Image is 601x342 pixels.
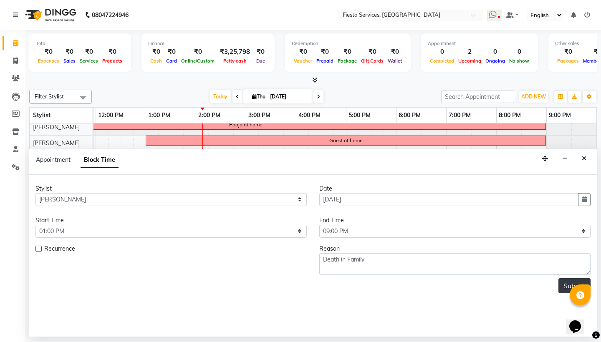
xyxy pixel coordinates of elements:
[547,109,573,121] a: 9:00 PM
[483,58,507,64] span: Ongoing
[96,109,126,121] a: 12:00 PM
[33,111,51,119] span: Stylist
[314,47,336,57] div: ₹0
[447,109,473,121] a: 7:00 PM
[179,47,217,57] div: ₹0
[314,58,336,64] span: Prepaid
[428,40,531,47] div: Appointment
[221,58,249,64] span: Petty cash
[507,47,531,57] div: 0
[456,47,483,57] div: 2
[386,47,404,57] div: ₹0
[35,184,307,193] div: Stylist
[36,40,124,47] div: Total
[148,40,268,47] div: Finance
[359,58,386,64] span: Gift Cards
[146,109,172,121] a: 1:00 PM
[441,90,514,103] input: Search Appointment
[217,47,253,57] div: ₹3,25,798
[179,58,217,64] span: Online/Custom
[296,109,323,121] a: 4:00 PM
[148,47,164,57] div: ₹0
[253,47,268,57] div: ₹0
[35,216,307,225] div: Start Time
[100,58,124,64] span: Products
[210,90,231,103] span: Today
[428,58,456,64] span: Completed
[229,121,262,128] div: Pooja at home
[21,3,78,27] img: logo
[100,47,124,57] div: ₹0
[456,58,483,64] span: Upcoming
[319,184,591,193] div: Date
[319,193,578,206] input: yyyy-mm-dd
[428,47,456,57] div: 0
[36,47,61,57] div: ₹0
[292,58,314,64] span: Voucher
[521,93,546,100] span: ADD NEW
[558,278,591,293] button: Submit
[35,93,64,100] span: Filter Stylist
[292,40,404,47] div: Redemption
[555,47,581,57] div: ₹0
[268,91,309,103] input: 2025-09-04
[148,58,164,64] span: Cash
[250,93,268,100] span: Thu
[519,91,548,103] button: ADD NEW
[246,109,273,121] a: 3:00 PM
[483,47,507,57] div: 0
[61,58,78,64] span: Sales
[578,152,590,165] button: Close
[396,109,423,121] a: 6:00 PM
[336,58,359,64] span: Package
[44,244,75,255] span: Recurrence
[319,244,591,253] div: Reason
[566,309,593,334] iframe: chat widget
[254,58,267,64] span: Due
[36,58,61,64] span: Expenses
[164,58,179,64] span: Card
[78,58,100,64] span: Services
[319,216,591,225] div: End Time
[92,3,129,27] b: 08047224946
[61,47,78,57] div: ₹0
[164,47,179,57] div: ₹0
[196,109,222,121] a: 2:00 PM
[33,123,80,131] span: [PERSON_NAME]
[292,47,314,57] div: ₹0
[33,139,80,147] span: [PERSON_NAME]
[507,58,531,64] span: No show
[555,58,581,64] span: Packages
[81,153,119,168] span: Block Time
[346,109,373,121] a: 5:00 PM
[386,58,404,64] span: Wallet
[78,47,100,57] div: ₹0
[36,156,71,163] span: Appointment
[497,109,523,121] a: 8:00 PM
[329,137,362,144] div: Guest at home
[359,47,386,57] div: ₹0
[336,47,359,57] div: ₹0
